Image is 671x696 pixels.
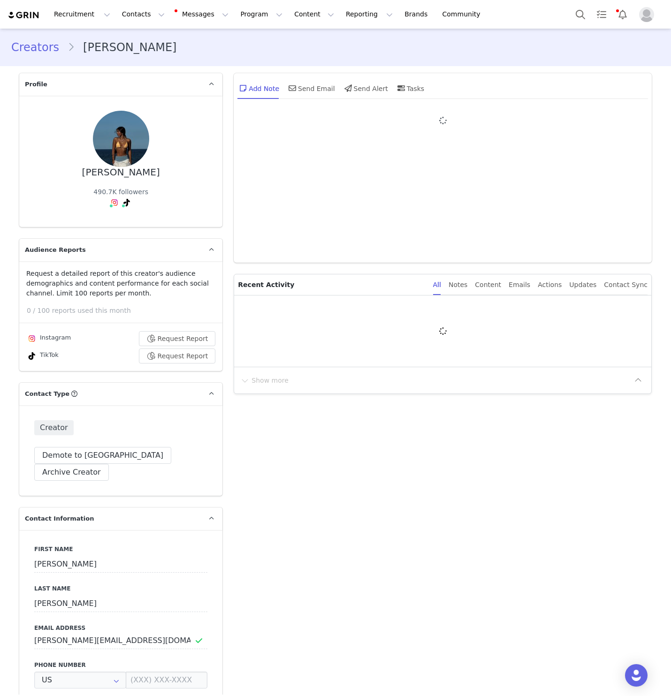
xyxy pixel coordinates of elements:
[34,672,126,688] input: Country
[34,545,207,553] label: First Name
[34,447,171,464] button: Demote to [GEOGRAPHIC_DATA]
[8,11,40,20] img: grin logo
[25,389,69,399] span: Contact Type
[604,274,648,295] div: Contact Sync
[126,672,207,688] input: (XXX) XXX-XXXX
[111,199,118,206] img: instagram.svg
[475,274,501,295] div: Content
[11,39,68,56] a: Creators
[48,4,116,25] button: Recruitment
[625,664,648,687] div: Open Intercom Messenger
[343,77,388,99] div: Send Alert
[612,4,633,25] button: Notifications
[639,7,654,22] img: placeholder-profile.jpg
[93,187,148,197] div: 490.7K followers
[396,77,425,99] div: Tasks
[591,4,612,25] a: Tasks
[569,274,596,295] div: Updates
[433,274,441,295] div: All
[25,514,94,523] span: Contact Information
[139,348,216,363] button: Request Report
[340,4,398,25] button: Reporting
[26,333,71,344] div: Instagram
[34,464,109,481] button: Archive Creator
[34,624,207,632] label: Email Address
[34,584,207,593] label: Last Name
[287,77,335,99] div: Send Email
[538,274,562,295] div: Actions
[28,335,36,342] img: instagram.svg
[26,269,215,298] p: Request a detailed report of this creator's audience demographics and content performance for eac...
[34,632,207,649] input: Email Address
[34,661,207,669] label: Phone Number
[171,4,234,25] button: Messages
[238,274,425,295] p: Recent Activity
[633,7,663,22] button: Profile
[139,331,216,346] button: Request Report
[93,111,149,167] img: b549fa40-59cd-4fd3-9b82-4272e9c2e737.jpg
[240,373,289,388] button: Show more
[26,350,59,362] div: TikTok
[27,306,222,316] p: 0 / 100 reports used this month
[82,167,160,178] div: [PERSON_NAME]
[570,4,591,25] button: Search
[25,80,47,89] span: Profile
[289,4,340,25] button: Content
[116,4,170,25] button: Contacts
[237,77,279,99] div: Add Note
[509,274,530,295] div: Emails
[449,274,467,295] div: Notes
[437,4,490,25] a: Community
[235,4,288,25] button: Program
[34,420,74,435] span: Creator
[25,245,86,255] span: Audience Reports
[399,4,436,25] a: Brands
